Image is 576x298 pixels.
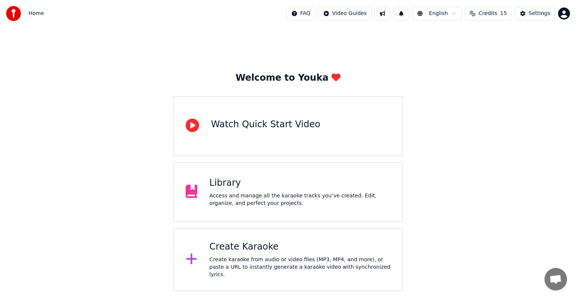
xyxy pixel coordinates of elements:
[465,7,511,20] button: Credits15
[529,10,550,17] div: Settings
[286,7,315,20] button: FAQ
[28,10,44,17] span: Home
[209,192,390,207] div: Access and manage all the karaoke tracks you’ve created. Edit, organize, and perfect your projects.
[544,268,567,290] div: Open chat
[209,256,390,278] div: Create karaoke from audio or video files (MP3, MP4, and more), or paste a URL to instantly genera...
[28,10,44,17] nav: breadcrumb
[235,72,340,84] div: Welcome to Youka
[515,7,555,20] button: Settings
[500,10,507,17] span: 15
[318,7,372,20] button: Video Guides
[478,10,497,17] span: Credits
[211,119,320,131] div: Watch Quick Start Video
[209,241,390,253] div: Create Karaoke
[209,177,390,189] div: Library
[6,6,21,21] img: youka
